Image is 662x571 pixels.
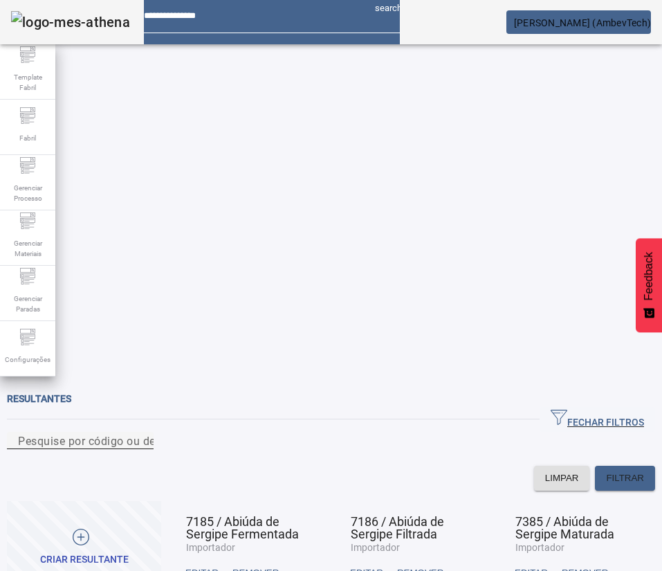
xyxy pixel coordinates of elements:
[643,252,655,300] span: Feedback
[186,514,299,541] span: 7185 / Abiúda de Sergipe Fermentada
[7,234,48,263] span: Gerenciar Materiais
[7,68,48,97] span: Template Fabril
[15,129,40,147] span: Fabril
[636,238,662,332] button: Feedback - Mostrar pesquisa
[18,434,193,447] mat-label: Pesquise por código ou descrição
[40,553,129,567] div: CRIAR RESULTANTE
[351,514,444,541] span: 7186 / Abiúda de Sergipe Filtrada
[1,350,55,369] span: Configurações
[11,11,130,33] img: logo-mes-athena
[515,514,614,541] span: 7385 / Abiúda de Sergipe Maturada
[606,471,644,485] span: FILTRAR
[514,17,651,28] span: [PERSON_NAME] (AmbevTech)
[545,471,579,485] span: LIMPAR
[7,289,48,318] span: Gerenciar Paradas
[540,407,655,432] button: FECHAR FILTROS
[595,466,655,491] button: FILTRAR
[551,409,644,430] span: FECHAR FILTROS
[7,179,48,208] span: Gerenciar Processo
[7,393,71,404] span: Resultantes
[534,466,590,491] button: LIMPAR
